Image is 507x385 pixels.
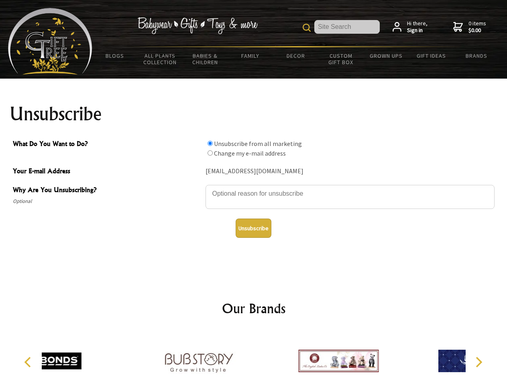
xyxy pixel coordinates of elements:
a: BLOGS [92,47,138,64]
button: Next [470,353,487,371]
span: What Do You Want to Do? [13,139,202,150]
a: Hi there,Sign in [393,20,428,34]
h1: Unsubscribe [10,104,498,124]
a: Gift Ideas [409,47,454,64]
label: Change my e-mail address [214,149,286,157]
textarea: Why Are You Unsubscribing? [206,185,495,209]
a: Decor [273,47,318,64]
div: [EMAIL_ADDRESS][DOMAIN_NAME] [206,165,495,178]
button: Unsubscribe [236,219,271,238]
span: 0 items [468,20,486,34]
img: Babywear - Gifts - Toys & more [137,17,258,34]
strong: Sign in [407,27,428,34]
a: 0 items$0.00 [453,20,486,34]
input: What Do You Want to Do? [208,150,213,156]
a: Custom Gift Box [318,47,364,71]
span: Your E-mail Address [13,166,202,178]
input: Site Search [314,20,380,34]
a: Family [228,47,273,64]
strong: $0.00 [468,27,486,34]
button: Previous [20,353,38,371]
label: Unsubscribe from all marketing [214,140,302,148]
span: Optional [13,197,202,206]
img: product search [303,24,311,32]
a: Grown Ups [363,47,409,64]
span: Hi there, [407,20,428,34]
input: What Do You Want to Do? [208,141,213,146]
img: Babyware - Gifts - Toys and more... [8,8,92,75]
span: Why Are You Unsubscribing? [13,185,202,197]
a: All Plants Collection [138,47,183,71]
a: Babies & Children [183,47,228,71]
a: Brands [454,47,499,64]
h2: Our Brands [16,299,491,318]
